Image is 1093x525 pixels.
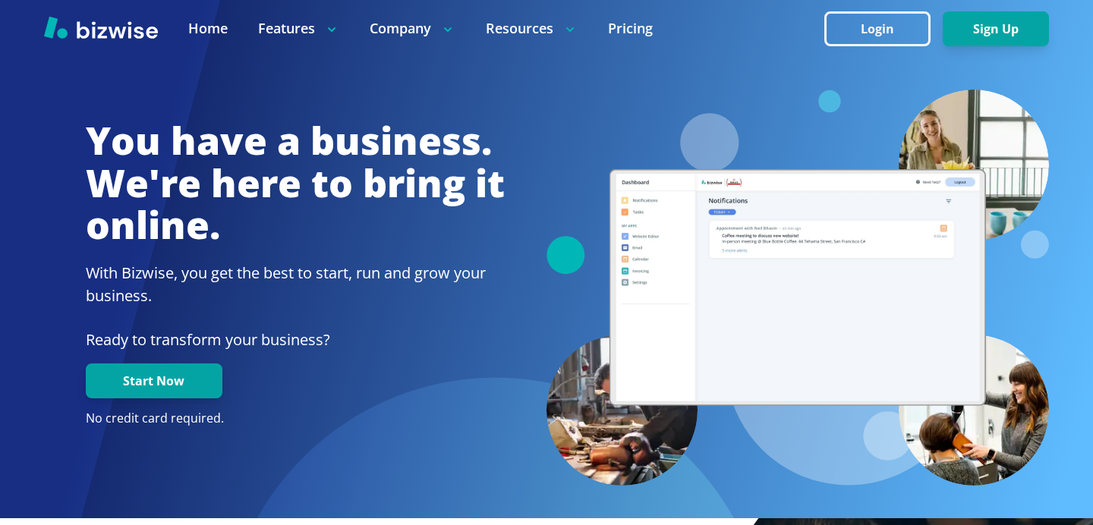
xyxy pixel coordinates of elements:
p: No credit card required. [86,410,505,427]
a: Home [188,19,228,38]
p: Features [258,19,339,38]
p: Ready to transform your business? [86,329,505,351]
button: Sign Up [943,11,1049,46]
a: Sign Up [943,22,1049,36]
h2: With Bizwise, you get the best to start, run and grow your business. [86,262,505,307]
a: Start Now [86,374,222,388]
p: Resources [486,19,578,38]
a: Login [824,22,943,36]
button: Start Now [86,363,222,398]
a: Pricing [608,19,653,38]
img: Bizwise Logo [44,16,158,39]
button: Login [824,11,931,46]
p: Company [370,19,455,38]
h1: You have a business. We're here to bring it online. [86,120,505,247]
